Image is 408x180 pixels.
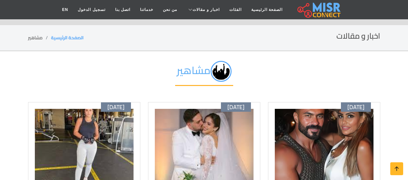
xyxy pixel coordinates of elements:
img: ed3xwPSaX5pJLGRUby2P.png [211,61,232,82]
h2: مشاهير [175,61,233,86]
a: من نحن [158,4,182,16]
a: اخبار و مقالات [182,4,224,16]
a: خدماتنا [135,4,158,16]
span: [DATE] [227,104,244,111]
span: [DATE] [107,104,124,111]
a: EN [57,4,73,16]
a: تسجيل الدخول [73,4,110,16]
span: [DATE] [347,104,364,111]
a: اتصل بنا [110,4,135,16]
a: الصفحة الرئيسية [246,4,287,16]
img: main.misr_connect [297,2,341,18]
a: الصفحة الرئيسية [51,33,84,42]
span: اخبار و مقالات [193,7,220,13]
a: الفئات [224,4,246,16]
li: مشاهير [28,34,51,41]
h2: اخبار و مقالات [336,32,380,41]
